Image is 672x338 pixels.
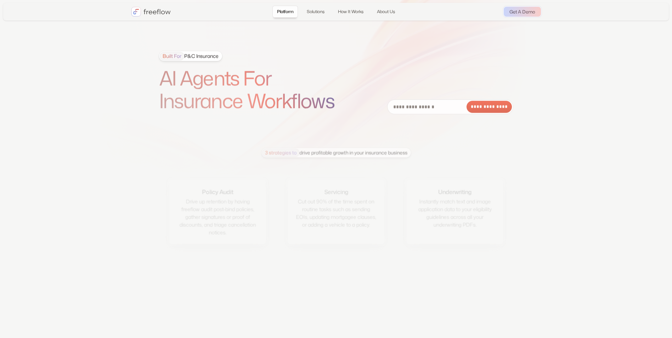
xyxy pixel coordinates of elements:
[177,197,258,236] div: Drive up retention by having freeflow audit post-bind policies, gather signatures or proof of dis...
[372,6,400,18] a: About Us
[131,7,171,17] a: home
[202,187,233,196] div: Policy Audit
[160,52,184,60] span: Built For
[272,6,298,18] a: Platform
[262,148,407,157] div: drive profitable growth in your insurance business
[262,148,299,157] span: 3 strategies to
[504,7,541,17] a: Get A Demo
[333,6,368,18] a: How It Works
[414,197,495,228] div: Instantly match text and image application data to your eligibility guidelines across all your un...
[159,67,354,112] h1: AI Agents For Insurance Workflows
[324,187,348,196] div: Servicing
[295,197,377,228] div: Cut out 90% of the time spent on routine tasks such as sending EOIs, updating mortgagee clauses, ...
[160,52,219,60] div: P&C Insurance
[438,187,471,196] div: Underwriting
[302,6,329,18] a: Solutions
[387,99,513,114] form: Email Form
